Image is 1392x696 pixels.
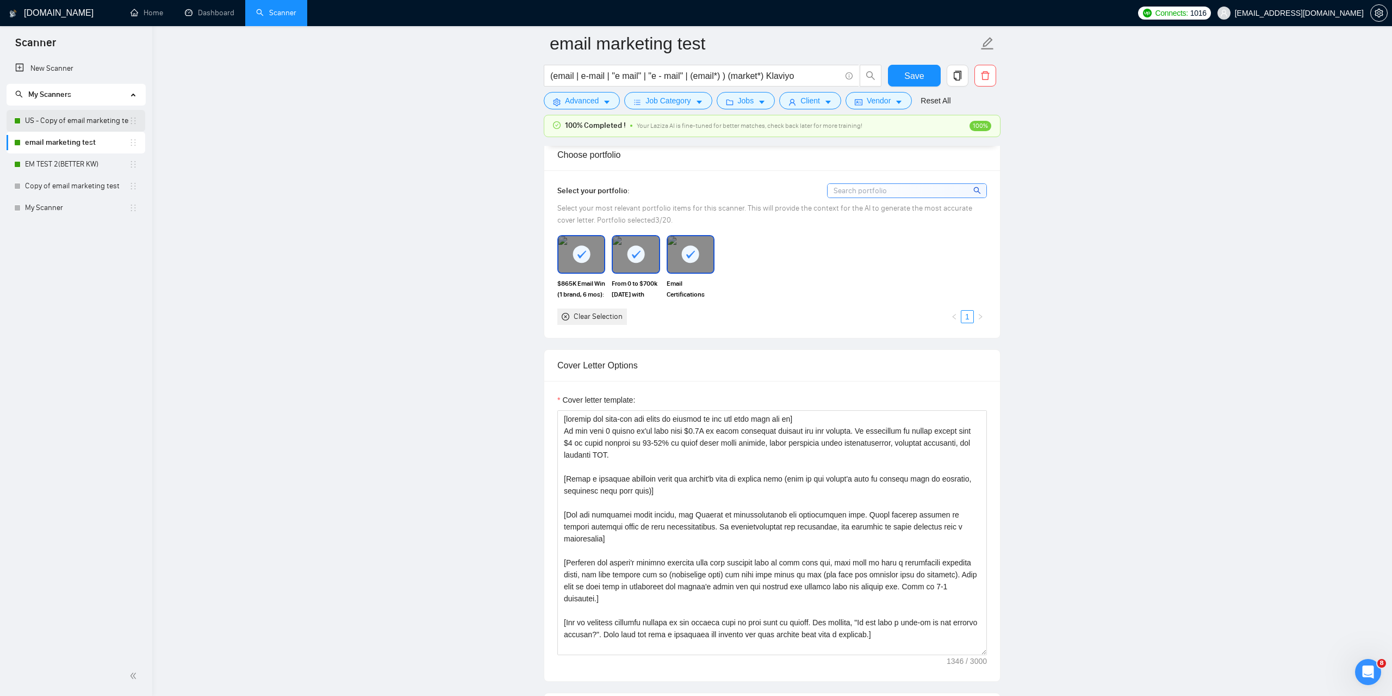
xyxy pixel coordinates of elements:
li: 1 [961,310,974,323]
span: close-circle [562,313,569,321]
span: copy [947,71,968,81]
span: bars [633,98,641,106]
span: search [973,184,983,196]
span: caret-down [603,98,611,106]
a: Copy of email marketing test [25,175,129,197]
a: searchScanner [256,8,296,17]
span: 100% [970,121,991,131]
span: Client [800,95,820,107]
span: Connects: [1155,7,1188,19]
button: userClientcaret-down [779,92,841,109]
span: $865K Email Win (1 brand, 6 mos): Flows & Campaigns That Print Revenue [557,278,605,300]
span: left [951,313,958,320]
button: barsJob Categorycaret-down [624,92,712,109]
button: settingAdvancedcaret-down [544,92,620,109]
a: New Scanner [15,58,136,79]
span: info-circle [846,72,853,79]
span: My Scanners [28,90,71,99]
span: caret-down [695,98,703,106]
button: delete [974,65,996,87]
span: Select your portfolio: [557,186,630,195]
button: search [860,65,881,87]
a: dashboardDashboard [185,8,234,17]
span: 1016 [1190,7,1207,19]
a: setting [1370,9,1388,17]
span: double-left [129,670,140,681]
span: delete [975,71,996,81]
li: New Scanner [7,58,145,79]
input: Search Freelance Jobs... [550,69,841,83]
a: US - Copy of email marketing test [25,110,129,132]
span: holder [129,116,138,125]
span: 8 [1377,659,1386,668]
button: left [948,310,961,323]
button: right [974,310,987,323]
span: Save [904,69,924,83]
a: homeHome [130,8,163,17]
li: Previous Page [948,310,961,323]
span: right [977,313,984,320]
li: EM TEST 2(BETTER KW) [7,153,145,175]
button: setting [1370,4,1388,22]
span: Select your most relevant portfolio items for this scanner. This will provide the context for the... [557,204,972,225]
span: user [788,98,796,106]
span: My Scanners [15,90,71,99]
div: Clear Selection [574,311,623,323]
span: Your Laziza AI is fine-tuned for better matches, check back later for more training! [637,122,862,130]
span: Vendor [867,95,891,107]
span: user [1220,9,1228,17]
a: EM TEST 2(BETTER KW) [25,153,129,175]
button: idcardVendorcaret-down [846,92,912,109]
span: From 0 to $700k [DATE] with email marketing... AND MORE inside [612,278,660,300]
button: folderJobscaret-down [717,92,775,109]
span: caret-down [824,98,832,106]
li: email marketing test [7,132,145,153]
a: My Scanner [25,197,129,219]
iframe: Intercom live chat [1355,659,1381,685]
li: US - Copy of email marketing test [7,110,145,132]
span: Job Category [645,95,691,107]
span: holder [129,182,138,190]
span: caret-down [758,98,766,106]
button: Save [888,65,941,87]
span: Email Certifications [667,278,714,300]
li: Next Page [974,310,987,323]
button: copy [947,65,968,87]
img: logo [9,5,17,22]
li: My Scanner [7,197,145,219]
textarea: Cover letter template: [557,410,987,655]
label: Cover letter template: [557,394,635,406]
span: folder [726,98,734,106]
div: Cover Letter Options [557,350,987,381]
a: Reset All [921,95,950,107]
span: check-circle [553,121,561,129]
input: Scanner name... [550,30,978,57]
span: search [860,71,881,81]
span: holder [129,204,138,212]
li: Copy of email marketing test [7,175,145,197]
span: holder [129,160,138,169]
span: search [15,90,23,98]
span: Advanced [565,95,599,107]
span: setting [553,98,561,106]
input: Search portfolio [828,184,986,198]
span: holder [129,138,138,147]
span: idcard [855,98,862,106]
span: Jobs [738,95,754,107]
span: caret-down [895,98,903,106]
div: Choose portfolio [557,139,987,170]
a: email marketing test [25,132,129,153]
span: edit [980,36,995,51]
img: upwork-logo.png [1143,9,1152,17]
span: 100% Completed ! [565,120,626,132]
span: Scanner [7,35,65,58]
a: 1 [961,311,973,323]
